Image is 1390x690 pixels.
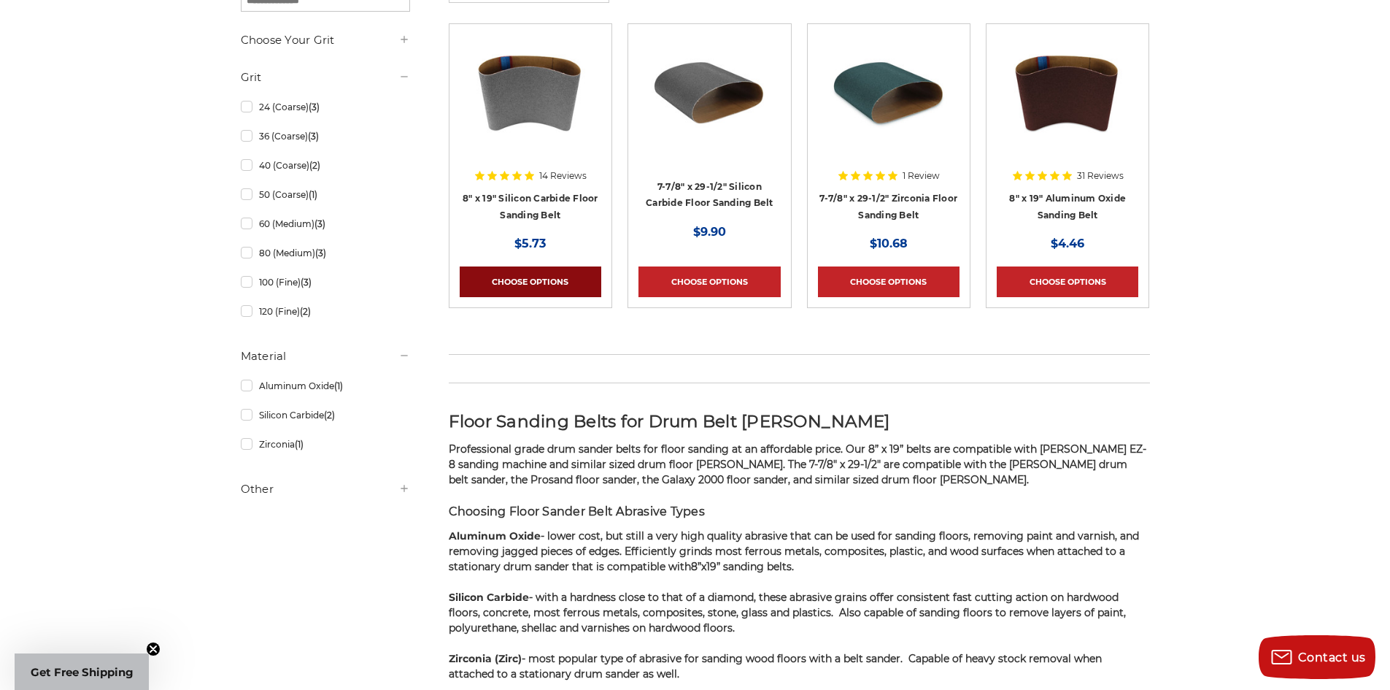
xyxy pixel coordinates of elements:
[997,34,1138,176] a: aluminum oxide 8x19 sanding belt
[460,34,601,176] a: 7-7-8" x 29-1-2 " Silicon Carbide belt for aggressive sanding on concrete and hardwood floors as ...
[830,34,947,151] img: Professional-grade 7 7/8 x 29 1/2 inch Zirconia Floor Sanding Belt, ideal for floor restoration
[241,211,410,237] a: 60 (Medium)
[241,240,410,266] a: 80 (Medium)
[449,652,1102,681] span: - most popular type of abrasive for sanding wood floors with a belt sander. Capable of heavy stoc...
[819,193,957,221] a: 7-7/8" x 29-1/2" Zirconia Floor Sanding Belt
[1298,651,1366,664] span: Contact us
[241,402,410,428] a: Silicon Carbide
[460,267,601,297] a: Choose Options
[638,267,780,297] a: Choose Options
[472,34,589,151] img: 7-7-8" x 29-1-2 " Silicon Carbide belt for aggressive sanding on concrete and hardwood floors as ...
[315,248,326,258] span: (3)
[792,560,794,573] span: .
[314,218,325,229] span: (3)
[818,34,960,176] a: Professional-grade 7 7/8 x 29 1/2 inch Zirconia Floor Sanding Belt, ideal for floor restoration
[818,267,960,297] a: Choose Options
[241,348,410,365] h5: Material
[309,160,320,171] span: (2)
[241,123,410,149] a: 36 (Coarse)
[241,69,410,86] h5: Grit
[241,182,410,207] a: 50 (Coarse)
[449,529,1139,573] span: - lower cost, but still a very high quality abrasive that can be used for sanding floors, removin...
[309,189,317,200] span: (1)
[241,153,410,178] a: 40 (Coarse)
[1259,635,1375,679] button: Contact us
[301,277,312,288] span: (3)
[463,193,598,221] a: 8" x 19" Silicon Carbide Floor Sanding Belt
[903,172,940,180] span: 1 Review
[997,267,1138,297] a: Choose Options
[1077,172,1124,180] span: 31 Reviews
[300,306,311,317] span: (2)
[31,665,134,679] span: Get Free Shipping
[324,410,335,421] span: (2)
[15,653,149,690] div: Get Free ShippingClose teaser
[241,432,410,457] a: Zirconia
[449,411,890,432] span: Floor Sanding Belts for Drum Belt [PERSON_NAME]
[449,591,1126,635] span: - with a hardness close to that of a diamond, these abrasive grains offer consistent fast cutting...
[449,442,1146,486] span: Professional grade drum sander belts for floor sanding at an affordable price. Our 8” x 19” belts...
[449,529,541,543] strong: Aluminum Oxide
[646,181,773,209] a: 7-7/8" x 29-1/2" Silicon Carbide Floor Sanding Belt
[241,94,410,120] a: 24 (Coarse)
[309,101,320,112] span: (3)
[1009,34,1126,151] img: aluminum oxide 8x19 sanding belt
[638,34,780,176] a: 7-7/8" x 29-1/2 " Silicon Carbide belt for floor sanding with professional-grade finishes, compat...
[241,31,410,49] h5: Choose Your Grit
[241,373,410,399] a: Aluminum Oxide
[146,642,161,656] button: Close teaser
[334,380,343,391] span: (1)
[295,439,304,450] span: (1)
[691,560,792,573] a: 8”x19” sanding belts
[241,299,410,324] a: 120 (Fine)
[693,225,726,239] span: $9.90
[1009,193,1126,221] a: 8" x 19" Aluminum Oxide Sanding Belt
[870,237,908,250] span: $10.68
[651,34,768,151] img: 7-7/8" x 29-1/2 " Silicon Carbide belt for floor sanding with professional-grade finishes, compat...
[514,237,546,250] span: $5.73
[449,652,522,665] strong: Zirconia (Zirc)
[241,480,410,498] h5: Other
[308,131,319,142] span: (3)
[1051,237,1084,250] span: $4.46
[449,505,705,518] span: Choosing Floor Sander Belt Abrasive Types
[241,269,410,295] a: 100 (Fine)
[449,591,529,604] strong: Silicon Carbide
[539,172,587,180] span: 14 Reviews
